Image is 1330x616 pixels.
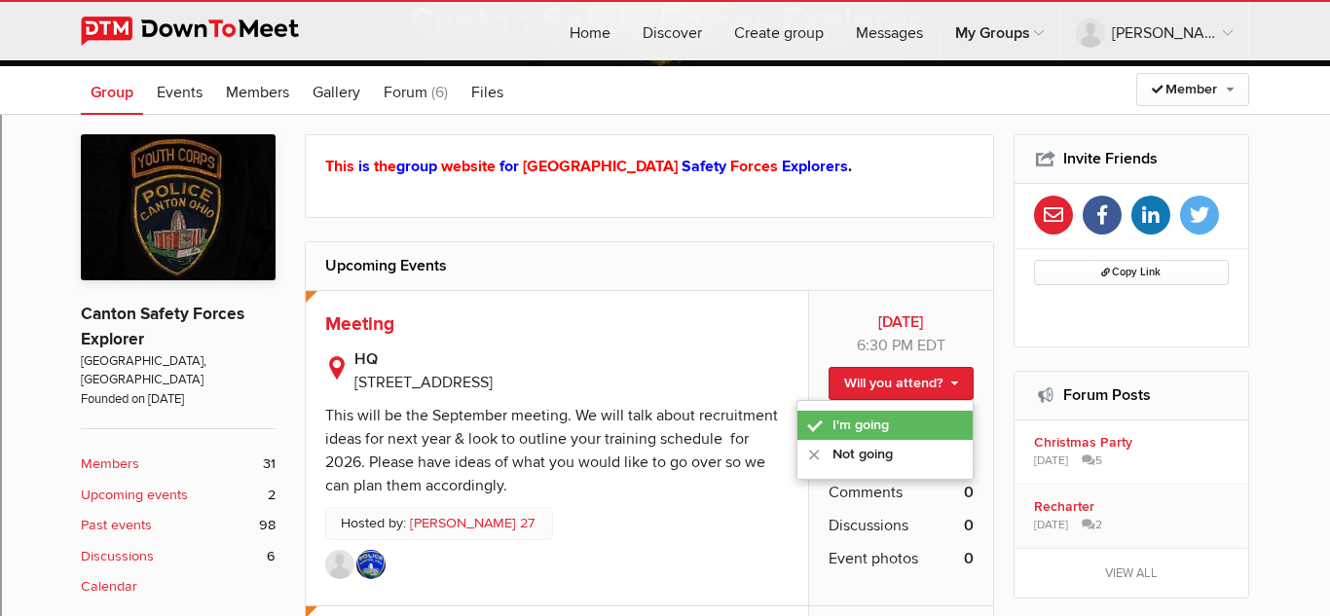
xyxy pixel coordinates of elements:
[1063,385,1151,405] a: Forum Posts
[554,2,626,60] a: Home
[8,592,1322,609] div: SAVE
[8,574,1322,592] div: New source
[8,379,1322,396] div: TODO: put dlg title
[829,514,908,537] span: Discussions
[1034,434,1236,452] b: Christmas Party
[81,546,276,567] a: Discussions 6
[81,66,143,115] a: Group
[325,406,778,495] div: This will be the September meeting. We will talk about recruitment ideas for next year & look to ...
[1101,266,1161,278] span: Copy Link
[499,157,519,176] span: for
[8,151,1322,168] div: Rename
[226,83,289,102] span: Members
[358,157,370,176] span: is
[8,417,1322,434] div: CANCEL
[829,547,918,570] span: Event photos
[354,347,789,371] b: HQ
[147,66,212,115] a: Events
[1034,260,1230,285] button: Copy Link
[431,83,448,102] span: (6)
[81,485,276,506] a: Upcoming events 2
[354,373,493,392] span: [STREET_ADDRESS]
[81,352,276,390] span: [GEOGRAPHIC_DATA], [GEOGRAPHIC_DATA]
[782,157,848,176] span: Explorers
[8,168,1322,186] div: Move To ...
[857,336,913,355] span: 6:30 PM
[730,157,778,176] span: Forces
[8,203,1322,221] div: Rename Outline
[267,546,276,567] span: 6
[81,515,276,536] a: Past events 98
[313,83,360,102] span: Gallery
[8,539,1322,557] div: CANCEL
[1034,498,1236,516] b: Recharter
[8,469,1322,487] div: SAVE AND GO HOME
[81,453,139,475] b: Members
[325,312,394,336] a: Meeting
[325,157,852,176] strong: .
[8,291,1322,308] div: Journal
[157,83,203,102] span: Events
[1034,135,1230,182] h2: Invite Friends
[396,157,437,176] span: group
[1082,517,1102,534] span: 2
[1015,549,1249,598] a: View all
[8,98,1322,116] div: Delete
[8,522,1322,539] div: Home
[627,2,718,60] a: Discover
[303,66,370,115] a: Gallery
[8,133,1322,151] div: Sign out
[523,157,678,176] span: [GEOGRAPHIC_DATA]
[8,8,407,25] div: Home
[8,273,1322,291] div: Search for Source
[81,453,276,475] a: Members 31
[964,547,974,570] b: 0
[797,411,973,440] a: I'm going
[441,157,496,176] span: website
[8,557,1322,574] div: MOVE
[91,83,133,102] span: Group
[325,157,354,176] span: This
[1015,420,1249,484] a: Christmas Party [DATE] 5
[81,515,152,536] b: Past events
[410,513,535,534] a: [PERSON_NAME] 27
[8,63,1322,81] div: Sort New > Old
[8,452,1322,469] div: This outline has no content. Would you like to delete it?
[917,336,945,355] span: America/New_York
[829,310,974,334] b: [DATE]
[8,221,1322,238] div: Download
[719,2,839,60] a: Create group
[8,81,1322,98] div: Move To ...
[325,242,974,289] h2: Upcoming Events
[263,453,276,475] span: 31
[81,17,329,46] img: DownToMeet
[8,344,1322,361] div: Television/Radio
[462,66,513,115] a: Files
[1136,73,1249,106] a: Member
[81,485,188,506] b: Upcoming events
[1015,485,1249,548] a: Recharter [DATE] 2
[384,83,427,102] span: Forum
[325,507,553,540] p: Hosted by:
[797,440,973,469] a: Not going
[8,25,180,46] input: Search outlines
[259,515,276,536] span: 98
[8,256,1322,273] div: Add Outline Template
[8,434,1322,452] div: ???
[1034,453,1068,470] span: [DATE]
[81,390,276,409] span: Founded on [DATE]
[81,546,154,567] b: Discussions
[471,83,503,102] span: Files
[964,481,974,504] b: 0
[940,2,1059,60] a: My Groups
[8,46,1322,63] div: Sort A > Z
[81,576,276,598] a: Calendar
[325,550,354,579] img: Margaret Priset
[8,308,1322,326] div: Magazine
[374,157,396,176] span: the
[829,481,903,504] span: Comments
[829,367,974,400] a: Will you attend?
[8,116,1322,133] div: Options
[81,576,137,598] b: Calendar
